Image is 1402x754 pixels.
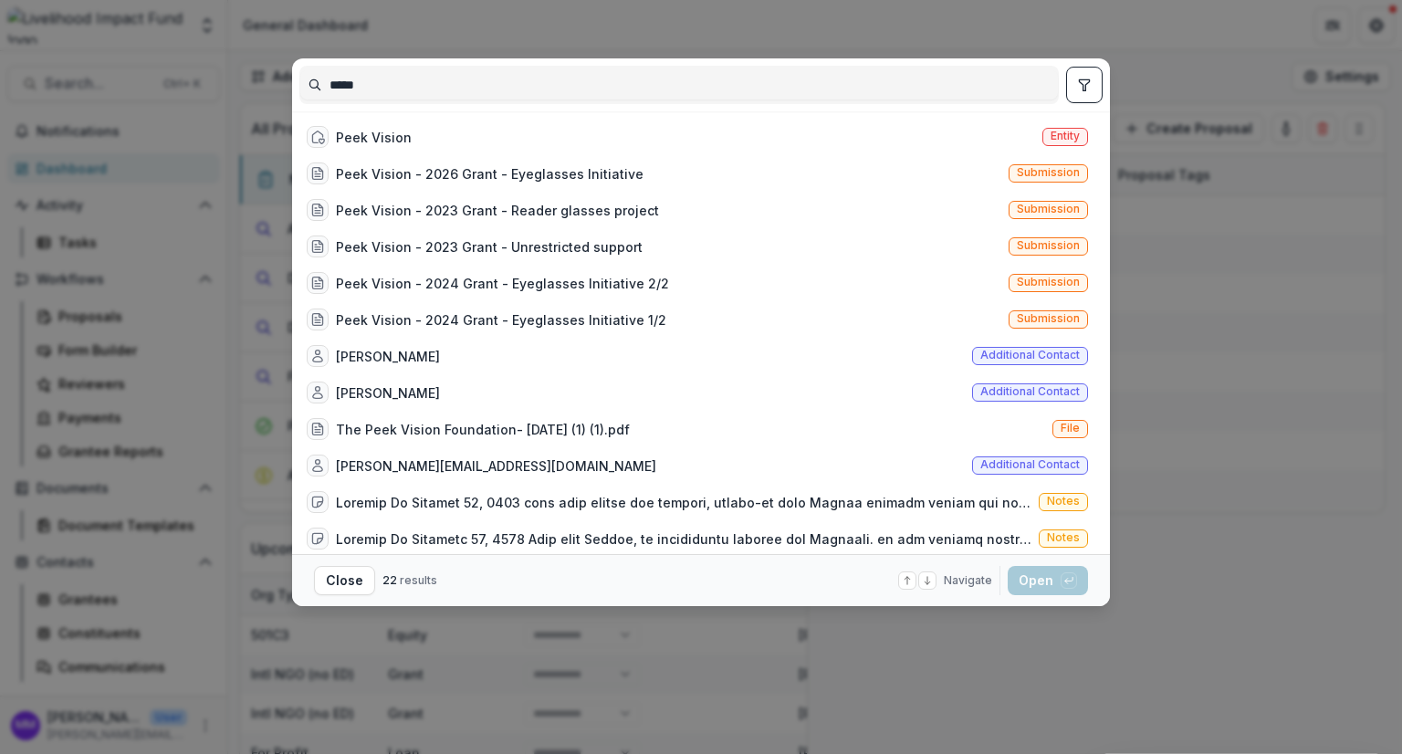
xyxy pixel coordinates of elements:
div: [PERSON_NAME] [336,383,440,403]
span: Notes [1047,531,1080,544]
div: [PERSON_NAME][EMAIL_ADDRESS][DOMAIN_NAME] [336,456,656,476]
button: Close [314,566,375,595]
div: Loremip Do Sitamet 52, 0403 cons adip elitse doe tempori, utlabo-et dolo Magnaa enimadm veniam qu... [336,493,1031,512]
div: Peek Vision - 2023 Grant - Reader glasses project [336,201,659,220]
span: Submission [1017,203,1080,215]
div: The Peek Vision Foundation- [DATE] (1) (1).pdf [336,420,630,439]
div: Peek Vision - 2024 Grant - Eyeglasses Initiative 1/2 [336,310,666,330]
button: toggle filters [1066,67,1103,103]
span: 22 [382,573,397,587]
span: File [1061,422,1080,435]
span: Submission [1017,166,1080,179]
div: Loremip Do Sitametc 57, 4578 Adip elit Seddoe, te incididuntu laboree dol Magnaali. en adm veniam... [336,529,1031,549]
div: [PERSON_NAME] [336,347,440,366]
span: Notes [1047,495,1080,508]
span: Submission [1017,276,1080,288]
div: Peek Vision - 2024 Grant - Eyeglasses Initiative 2/2 [336,274,669,293]
span: Submission [1017,312,1080,325]
span: results [400,573,437,587]
span: Navigate [944,572,992,589]
span: Submission [1017,239,1080,252]
div: Peek Vision [336,128,412,147]
div: Peek Vision - 2023 Grant - Unrestricted support [336,237,643,257]
button: Open [1008,566,1088,595]
div: Peek Vision - 2026 Grant - Eyeglasses Initiative [336,164,643,183]
span: Additional contact [980,385,1080,398]
span: Additional contact [980,458,1080,471]
span: Entity [1051,130,1080,142]
span: Additional contact [980,349,1080,361]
